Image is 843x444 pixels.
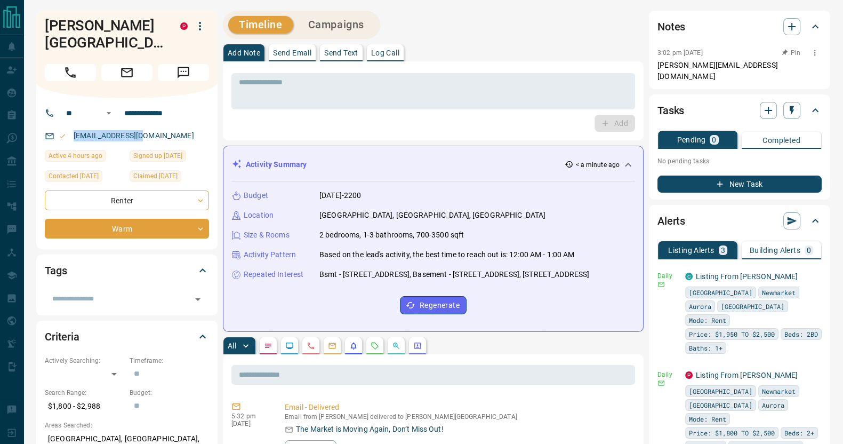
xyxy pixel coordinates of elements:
p: The Market is Moving Again, Don’t Miss Out! [296,424,444,435]
p: Size & Rooms [244,229,290,241]
p: < a minute ago [575,160,620,170]
span: Beds: 2BD [784,329,818,339]
p: Add Note [228,49,260,57]
p: 2 bedrooms, 1-3 bathrooms, 700-3500 sqft [319,229,464,241]
p: Location [244,210,274,221]
p: 3 [721,247,725,254]
svg: Requests [371,342,379,350]
span: [GEOGRAPHIC_DATA] [689,386,752,397]
p: Budget: [130,388,209,398]
p: Areas Searched: [45,421,209,430]
span: Newmarket [762,287,796,298]
p: Bsmt - [STREET_ADDRESS], Basement - [STREET_ADDRESS], [STREET_ADDRESS] [319,269,589,280]
svg: Email [657,379,665,387]
p: Based on the lead's activity, the best time to reach out is: 12:00 AM - 1:00 AM [319,249,574,260]
p: Activity Pattern [244,249,296,260]
div: Activity Summary< a minute ago [232,155,635,175]
p: All [228,342,236,350]
svg: Emails [328,342,336,350]
span: [GEOGRAPHIC_DATA] [689,400,752,410]
svg: Lead Browsing Activity [285,342,294,350]
p: [GEOGRAPHIC_DATA], [GEOGRAPHIC_DATA], [GEOGRAPHIC_DATA] [319,210,545,221]
div: property.ca [685,371,693,379]
p: 0 [712,136,716,144]
span: Aurora [762,400,784,410]
p: [DATE]-2200 [319,190,361,201]
span: Claimed [DATE] [133,171,178,181]
p: Pending [677,136,705,144]
svg: Listing Alerts [349,342,358,350]
p: Actively Searching: [45,356,124,366]
span: Newmarket [762,386,796,397]
svg: Agent Actions [413,342,422,350]
span: Contacted [DATE] [49,171,99,181]
h1: [PERSON_NAME][GEOGRAPHIC_DATA] [45,17,164,51]
p: Email - Delivered [285,402,631,413]
svg: Email [657,281,665,288]
button: Regenerate [400,296,467,314]
div: Tasks [657,98,822,123]
h2: Notes [657,18,685,35]
p: $1,800 - $2,988 [45,398,124,415]
h2: Alerts [657,212,685,229]
p: 5:32 pm [231,413,269,420]
button: New Task [657,176,822,193]
div: Renter [45,191,209,210]
span: Message [158,64,209,81]
a: Listing From [PERSON_NAME] [696,371,798,379]
svg: Calls [307,342,315,350]
span: Email [101,64,152,81]
span: [GEOGRAPHIC_DATA] [689,287,752,298]
h2: Tags [45,262,67,279]
span: Aurora [689,301,711,312]
div: condos.ca [685,273,693,280]
p: Completed [762,137,800,144]
button: Timeline [228,16,293,34]
p: Log Call [371,49,399,57]
svg: Notes [264,342,272,350]
p: [PERSON_NAME][EMAIL_ADDRESS][DOMAIN_NAME] [657,60,822,82]
p: [DATE] [231,420,269,427]
svg: Email Valid [59,132,66,140]
p: Daily [657,370,679,379]
a: [EMAIL_ADDRESS][DOMAIN_NAME] [74,131,194,140]
p: No pending tasks [657,153,822,169]
span: Active 4 hours ago [49,150,102,161]
div: property.ca [180,22,188,30]
div: Thu Jul 31 2025 [130,150,209,165]
p: Building Alerts [750,247,800,254]
p: Timeframe: [130,356,209,366]
p: Search Range: [45,388,124,398]
a: Listing From [PERSON_NAME] [696,272,798,281]
span: Mode: Rent [689,315,726,326]
div: Warm [45,219,209,239]
span: Mode: Rent [689,414,726,424]
h2: Criteria [45,328,79,345]
div: Alerts [657,208,822,234]
p: Listing Alerts [668,247,714,254]
div: Notes [657,14,822,39]
button: Open [102,107,115,120]
button: Pin [776,48,807,58]
p: Send Text [324,49,358,57]
span: Price: $1,950 TO $2,500 [689,329,775,339]
p: Send Email [273,49,311,57]
div: Fri Aug 15 2025 [130,170,209,185]
div: Fri Aug 15 2025 [45,170,124,185]
p: 3:02 pm [DATE] [657,49,703,57]
p: 0 [807,247,811,254]
span: Price: $1,800 TO $2,500 [689,427,775,438]
div: Criteria [45,324,209,350]
button: Open [190,292,205,307]
div: Tags [45,258,209,283]
span: [GEOGRAPHIC_DATA] [721,301,784,312]
span: Signed up [DATE] [133,150,182,161]
button: Campaigns [298,16,375,34]
p: Budget [244,190,268,201]
p: Repeated Interest [244,269,303,280]
p: Daily [657,271,679,281]
svg: Opportunities [392,342,400,350]
p: Email from [PERSON_NAME] delivered to [PERSON_NAME][GEOGRAPHIC_DATA] [285,413,631,421]
span: Beds: 2+ [784,427,814,438]
span: Call [45,64,96,81]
